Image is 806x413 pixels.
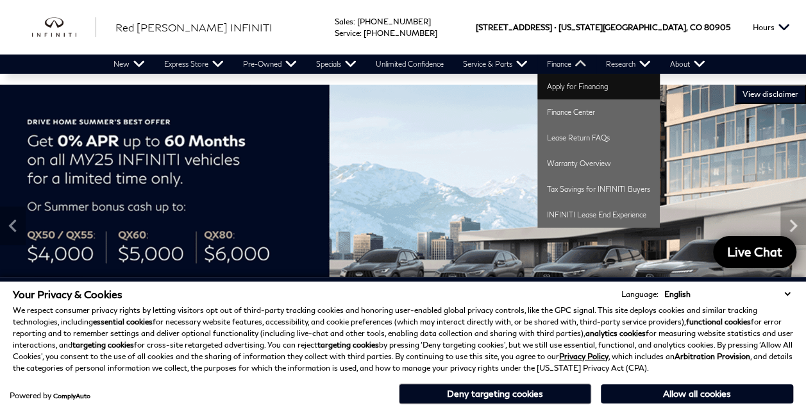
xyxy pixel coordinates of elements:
a: ComplyAuto [53,392,90,400]
a: INFINITI Lease End Experience [537,202,660,228]
button: VIEW DISCLAIMER [735,85,806,104]
a: Pre-Owned [233,55,306,74]
a: About [660,55,715,74]
strong: targeting cookies [317,340,379,350]
button: Deny targeting cookies [399,383,591,404]
strong: targeting cookies [72,340,134,350]
img: INFINITI [32,17,96,38]
a: Unlimited Confidence [366,55,453,74]
a: New [104,55,155,74]
strong: analytics cookies [585,328,646,338]
span: Sales [335,17,353,26]
a: Red [PERSON_NAME] INFINITI [115,20,273,35]
a: [PHONE_NUMBER] [364,28,437,38]
div: Next [780,206,806,245]
span: VIEW DISCLAIMER [743,89,798,99]
a: Tax Savings for INFINITI Buyers [537,176,660,202]
strong: essential cookies [93,317,153,326]
a: infiniti [32,17,96,38]
a: [STREET_ADDRESS] • [US_STATE][GEOGRAPHIC_DATA], CO 80905 [476,22,730,32]
a: Apply for Financing [537,74,660,99]
a: Finance [537,55,596,74]
strong: functional cookies [686,317,751,326]
select: Language Select [661,288,793,300]
nav: Main Navigation [104,55,715,74]
a: Lease Return FAQs [537,125,660,151]
a: Privacy Policy [559,351,609,361]
span: Service [335,28,360,38]
strong: Arbitration Provision [675,351,750,361]
a: Warranty Overview [537,151,660,176]
span: Live Chat [721,244,789,260]
span: Red [PERSON_NAME] INFINITI [115,21,273,33]
a: Service & Parts [453,55,537,74]
a: Specials [306,55,366,74]
button: Allow all cookies [601,384,793,403]
div: Powered by [10,392,90,400]
span: : [360,28,362,38]
span: Your Privacy & Cookies [13,288,122,300]
a: Finance Center [537,99,660,125]
span: : [353,17,355,26]
a: [PHONE_NUMBER] [357,17,431,26]
p: We respect consumer privacy rights by letting visitors opt out of third-party tracking cookies an... [13,305,793,374]
a: Express Store [155,55,233,74]
div: Language: [621,291,659,298]
a: Live Chat [713,236,796,268]
a: Research [596,55,660,74]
